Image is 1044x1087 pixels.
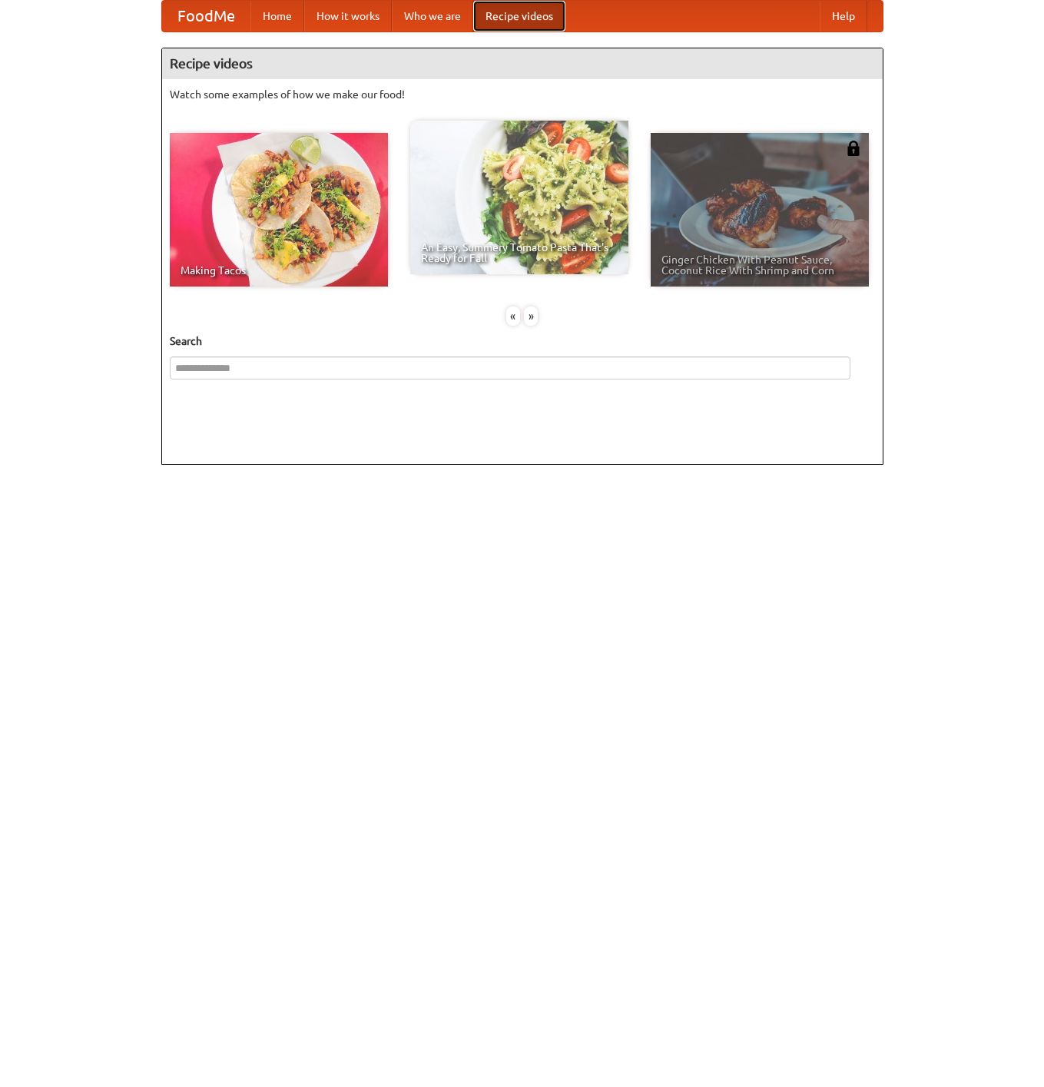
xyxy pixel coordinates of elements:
span: Making Tacos [181,265,377,276]
h4: Recipe videos [162,48,883,79]
div: « [506,307,520,326]
a: Home [250,1,304,31]
span: An Easy, Summery Tomato Pasta That's Ready for Fall [421,242,618,263]
p: Watch some examples of how we make our food! [170,87,875,102]
a: Recipe videos [473,1,565,31]
a: FoodMe [162,1,250,31]
a: An Easy, Summery Tomato Pasta That's Ready for Fall [410,121,628,274]
a: Who we are [392,1,473,31]
a: How it works [304,1,392,31]
img: 483408.png [846,141,861,156]
div: » [524,307,538,326]
a: Making Tacos [170,133,388,287]
h5: Search [170,333,875,349]
a: Help [820,1,867,31]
